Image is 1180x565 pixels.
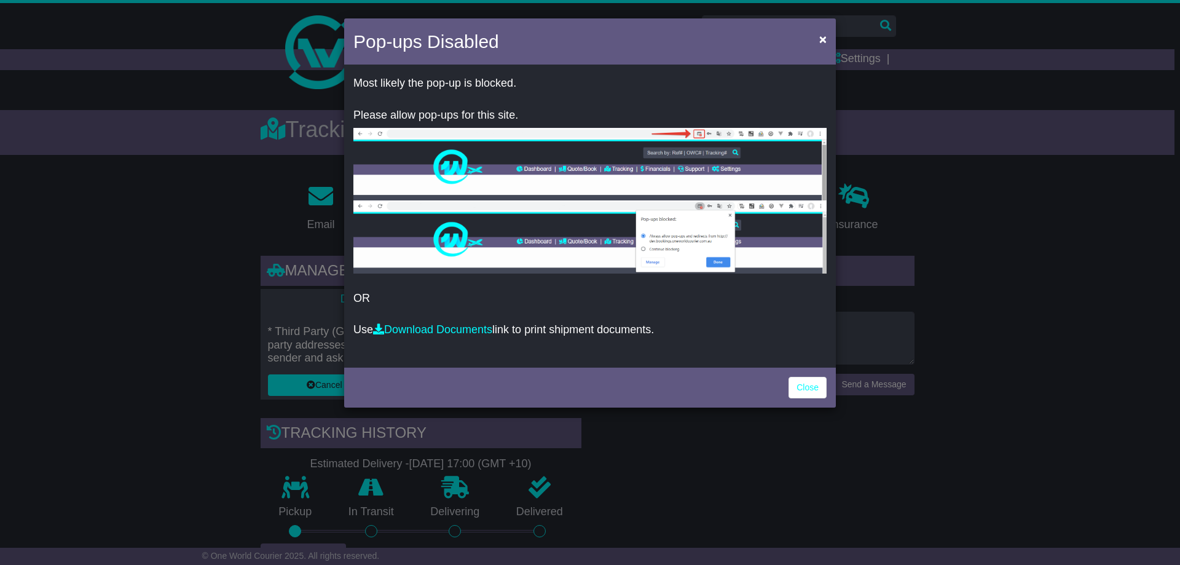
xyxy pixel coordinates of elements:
a: Close [789,377,827,398]
p: Please allow pop-ups for this site. [353,109,827,122]
button: Close [813,26,833,52]
img: allow-popup-1.png [353,128,827,200]
img: allow-popup-2.png [353,200,827,274]
p: Use link to print shipment documents. [353,323,827,337]
div: OR [344,68,836,365]
h4: Pop-ups Disabled [353,28,499,55]
p: Most likely the pop-up is blocked. [353,77,827,90]
a: Download Documents [373,323,492,336]
span: × [819,32,827,46]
